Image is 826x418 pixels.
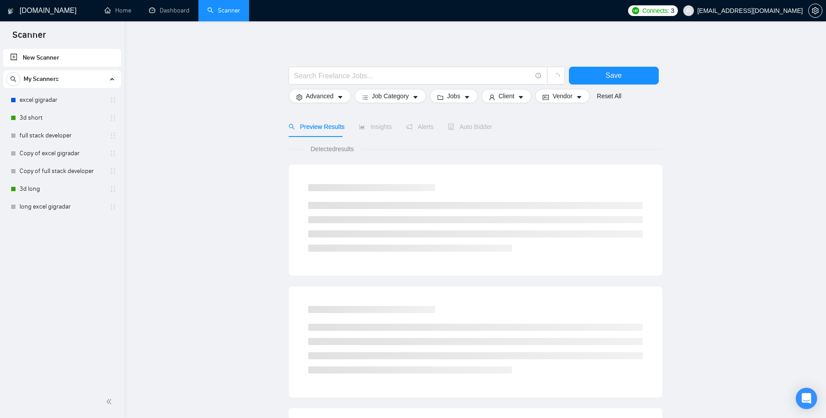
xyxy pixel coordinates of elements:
[10,49,114,67] a: New Scanner
[372,91,409,101] span: Job Category
[359,123,392,130] span: Insights
[362,94,368,100] span: bars
[20,198,104,216] a: long excel gigradar
[8,4,14,18] img: logo
[105,7,131,14] a: homeHome
[6,72,20,86] button: search
[355,89,426,103] button: barsJob Categorycaret-down
[481,89,532,103] button: userClientcaret-down
[296,94,302,100] span: setting
[20,180,104,198] a: 3d long
[447,91,460,101] span: Jobs
[671,6,674,16] span: 3
[808,7,822,14] a: setting
[406,123,434,130] span: Alerts
[536,73,541,79] span: info-circle
[796,388,817,409] div: Open Intercom Messenger
[597,91,621,101] a: Reset All
[489,94,495,100] span: user
[304,144,360,154] span: Detected results
[20,127,104,145] a: full stack developer
[7,76,20,82] span: search
[20,109,104,127] a: 3d short
[109,132,117,139] span: holder
[448,124,454,130] span: robot
[518,94,524,100] span: caret-down
[5,28,53,47] span: Scanner
[106,397,115,406] span: double-left
[337,94,343,100] span: caret-down
[809,7,822,14] span: setting
[294,70,532,81] input: Search Freelance Jobs...
[576,94,582,100] span: caret-down
[543,94,549,100] span: idcard
[109,114,117,121] span: holder
[499,91,515,101] span: Client
[109,185,117,193] span: holder
[535,89,589,103] button: idcardVendorcaret-down
[808,4,822,18] button: setting
[448,123,492,130] span: Auto Bidder
[20,91,104,109] a: excel gigradar
[306,91,334,101] span: Advanced
[109,150,117,157] span: holder
[3,49,121,67] li: New Scanner
[20,162,104,180] a: Copy of full stack developer
[642,6,669,16] span: Connects:
[632,7,639,14] img: upwork-logo.png
[109,96,117,104] span: holder
[406,124,412,130] span: notification
[430,89,478,103] button: folderJobscaret-down
[605,70,621,81] span: Save
[464,94,470,100] span: caret-down
[289,89,351,103] button: settingAdvancedcaret-down
[552,91,572,101] span: Vendor
[109,203,117,210] span: holder
[24,70,59,88] span: My Scanners
[552,73,560,81] span: loading
[359,124,365,130] span: area-chart
[569,67,659,84] button: Save
[685,8,692,14] span: user
[412,94,419,100] span: caret-down
[20,145,104,162] a: Copy of excel gigradar
[289,124,295,130] span: search
[207,7,240,14] a: searchScanner
[149,7,189,14] a: dashboardDashboard
[109,168,117,175] span: holder
[289,123,345,130] span: Preview Results
[437,94,443,100] span: folder
[3,70,121,216] li: My Scanners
